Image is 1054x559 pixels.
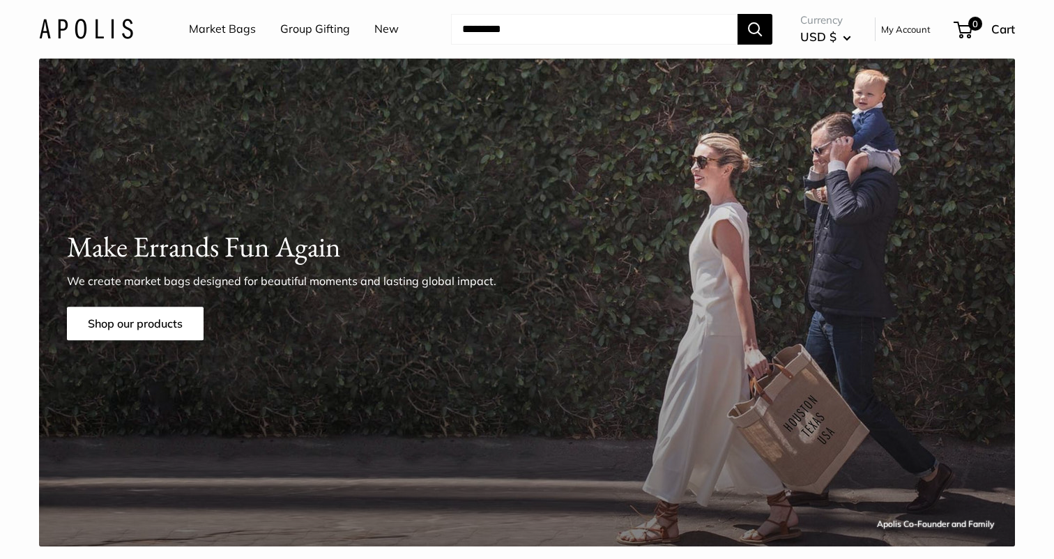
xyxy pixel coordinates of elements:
a: My Account [881,21,931,38]
img: Apolis [39,19,133,39]
h1: Make Errands Fun Again [67,227,987,268]
span: 0 [968,17,982,31]
button: USD $ [800,26,851,48]
div: Apolis Co-Founder and Family [877,516,994,532]
p: We create market bags designed for beautiful moments and lasting global impact. [67,273,520,289]
a: Shop our products [67,307,204,340]
a: Group Gifting [280,19,350,40]
span: Cart [991,22,1015,36]
input: Search... [451,14,738,45]
a: Market Bags [189,19,256,40]
span: Currency [800,10,851,30]
a: 0 Cart [955,18,1015,40]
button: Search [738,14,772,45]
span: USD $ [800,29,837,44]
a: New [374,19,399,40]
